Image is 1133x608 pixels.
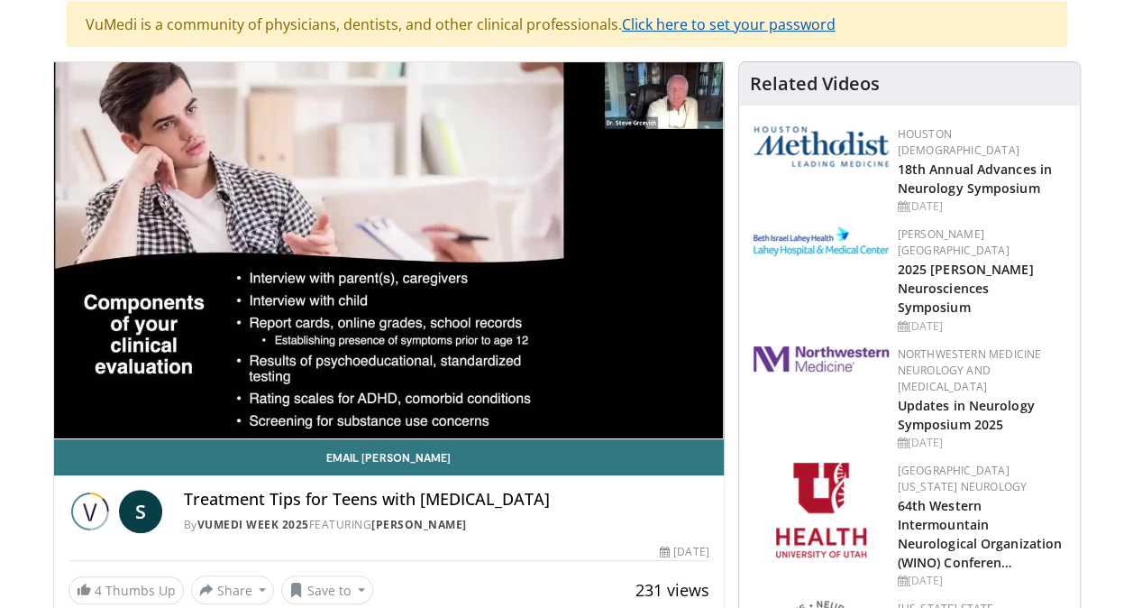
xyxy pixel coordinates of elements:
div: By FEATURING [184,517,709,533]
span: 231 views [635,579,709,601]
a: [PERSON_NAME] [371,517,467,532]
img: 5e4488cc-e109-4a4e-9fd9-73bb9237ee91.png.150x105_q85_autocrop_double_scale_upscale_version-0.2.png [754,126,889,167]
a: Vumedi Week 2025 [197,517,309,532]
button: Share [191,576,275,604]
video-js: Video Player [54,62,724,439]
h4: Related Videos [750,73,880,95]
a: S [119,490,162,533]
a: 64th Western Intermountain Neurological Organization (WINO) Conferen… [898,497,1063,571]
div: [DATE] [660,544,708,560]
div: [DATE] [898,435,1065,451]
a: Northwestern Medicine Neurology and [MEDICAL_DATA] [898,346,1042,394]
a: [PERSON_NAME][GEOGRAPHIC_DATA] [898,226,1010,258]
div: [DATE] [898,198,1065,215]
button: Save to [281,576,373,604]
a: Houston [DEMOGRAPHIC_DATA] [898,126,1019,158]
img: f6362829-b0a3-407d-a044-59546adfd345.png.150x105_q85_autocrop_double_scale_upscale_version-0.2.png [776,463,866,557]
img: e7977282-282c-4444-820d-7cc2733560fd.jpg.150x105_q85_autocrop_double_scale_upscale_version-0.2.jpg [754,226,889,256]
img: Vumedi Week 2025 [69,490,112,533]
a: [GEOGRAPHIC_DATA][US_STATE] Neurology [898,463,1027,494]
a: 2025 [PERSON_NAME] Neurosciences Symposium [898,261,1034,316]
a: Email [PERSON_NAME] [54,439,724,475]
h4: Treatment Tips for Teens with [MEDICAL_DATA] [184,490,709,510]
a: Click here to set your password [622,14,836,34]
div: VuMedi is a community of physicians, dentists, and other clinical professionals. [67,2,1067,47]
span: 4 [95,582,102,599]
a: 4 Thumbs Up [69,576,184,604]
a: Updates in Neurology Symposium 2025 [898,397,1035,433]
img: 2a462fb6-9365-492a-ac79-3166a6f924d8.png.150x105_q85_autocrop_double_scale_upscale_version-0.2.jpg [754,346,889,372]
a: 18th Annual Advances in Neurology Symposium [898,161,1052,197]
div: [DATE] [898,573,1065,589]
div: [DATE] [898,318,1065,335]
